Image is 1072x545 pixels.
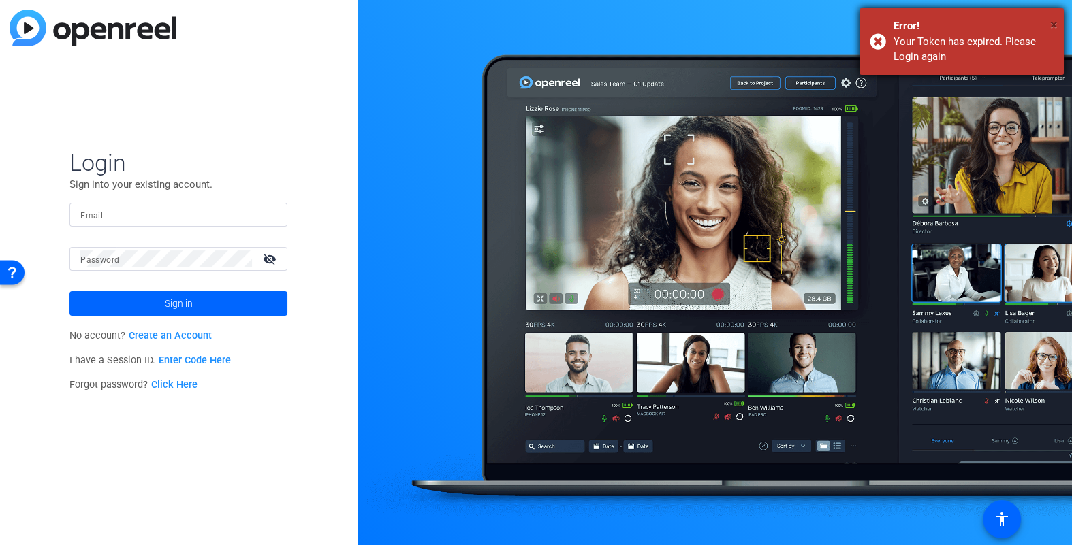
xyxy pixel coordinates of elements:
input: Enter Email Address [80,206,277,222]
p: Sign into your existing account. [69,177,287,192]
span: Forgot password? [69,379,198,391]
span: Login [69,148,287,177]
mat-icon: visibility_off [255,249,287,269]
span: I have a Session ID. [69,354,231,366]
span: × [1050,16,1058,33]
img: blue-gradient.svg [10,10,176,46]
a: Create an Account [129,330,212,342]
a: Enter Code Here [159,354,231,366]
a: Click Here [151,379,198,391]
button: Close [1050,14,1058,35]
div: Your Token has expired. Please Login again [894,34,1054,65]
span: No account? [69,330,212,342]
button: Sign in [69,291,287,316]
mat-label: Email [80,211,103,220]
mat-icon: accessibility [994,511,1010,527]
span: Sign in [165,286,193,320]
mat-label: Password [80,255,119,265]
div: Error! [894,18,1054,34]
